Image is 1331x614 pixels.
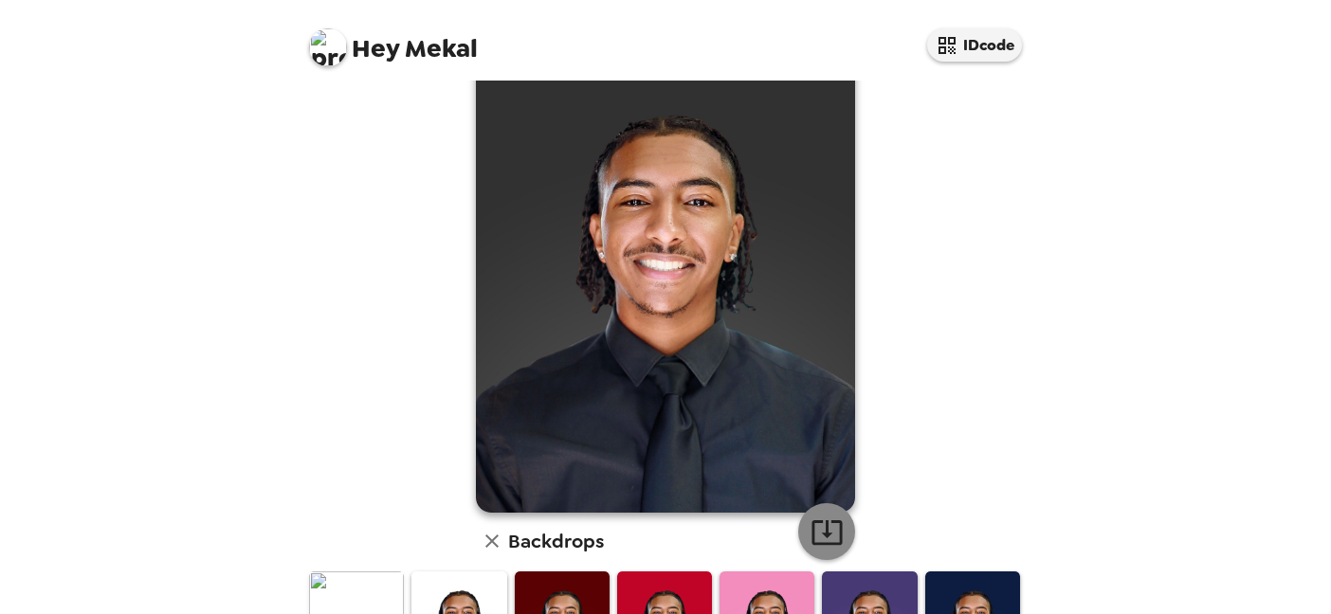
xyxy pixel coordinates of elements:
h6: Backdrops [508,526,604,556]
img: profile pic [309,28,347,66]
button: IDcode [927,28,1022,62]
img: user [476,39,855,513]
span: Mekal [309,19,478,62]
span: Hey [352,31,399,65]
